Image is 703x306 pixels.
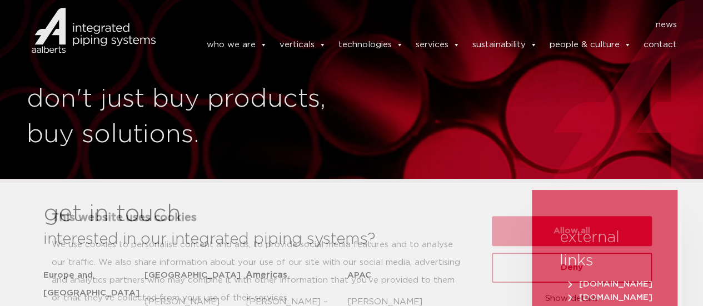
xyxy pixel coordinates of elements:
[27,82,346,153] h1: don't just buy products, buy solutions.
[643,34,676,56] a: contact
[172,16,677,34] nav: Menu
[655,16,676,34] a: news
[206,34,267,56] a: who we are
[492,217,652,247] button: Deny
[52,174,465,192] p: This website uses cookies
[549,34,631,56] a: people & culture
[338,34,403,56] a: technologies
[492,180,652,210] button: Allow all
[52,200,465,272] p: We use cookies to personalise content and ads, to provide social media features and to analyse ou...
[415,34,460,56] a: services
[492,254,652,273] button: Show details
[472,34,537,56] a: sustainability
[279,34,326,56] a: verticals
